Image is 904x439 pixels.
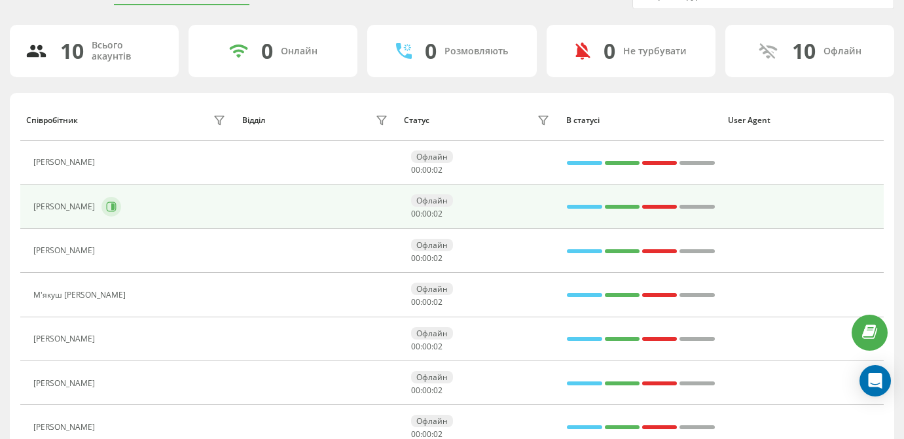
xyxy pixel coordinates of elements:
[411,385,420,396] span: 00
[411,341,420,352] span: 00
[261,39,273,63] div: 0
[411,371,453,383] div: Офлайн
[411,194,453,207] div: Офлайн
[433,341,443,352] span: 02
[411,415,453,427] div: Офлайн
[422,385,431,396] span: 00
[411,327,453,340] div: Офлайн
[422,208,431,219] span: 00
[422,341,431,352] span: 00
[411,208,420,219] span: 00
[433,296,443,307] span: 02
[623,46,687,57] div: Не турбувати
[404,116,429,125] div: Статус
[425,39,437,63] div: 0
[422,164,431,175] span: 00
[411,150,453,163] div: Офлайн
[411,296,420,307] span: 00
[604,39,615,63] div: 0
[823,46,861,57] div: Офлайн
[411,386,443,395] div: : :
[411,166,443,175] div: : :
[422,253,431,264] span: 00
[411,430,443,439] div: : :
[728,116,877,125] div: User Agent
[566,116,715,125] div: В статусі
[411,298,443,307] div: : :
[433,208,443,219] span: 02
[33,158,98,167] div: [PERSON_NAME]
[422,296,431,307] span: 00
[33,423,98,432] div: [PERSON_NAME]
[33,246,98,255] div: [PERSON_NAME]
[411,254,443,263] div: : :
[33,334,98,343] div: [PERSON_NAME]
[33,202,98,211] div: [PERSON_NAME]
[433,385,443,396] span: 02
[26,116,78,125] div: Співробітник
[281,46,317,57] div: Онлайн
[411,283,453,295] div: Офлайн
[60,39,84,63] div: 10
[33,379,98,388] div: [PERSON_NAME]
[411,209,443,219] div: : :
[411,253,420,264] span: 00
[433,164,443,175] span: 02
[411,164,420,175] span: 00
[411,239,453,251] div: Офлайн
[444,46,508,57] div: Розмовляють
[411,342,443,351] div: : :
[33,290,129,300] div: М'якуш [PERSON_NAME]
[242,116,265,125] div: Відділ
[92,40,163,62] div: Всього акаунтів
[792,39,816,63] div: 10
[859,365,891,396] div: Open Intercom Messenger
[433,253,443,264] span: 02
